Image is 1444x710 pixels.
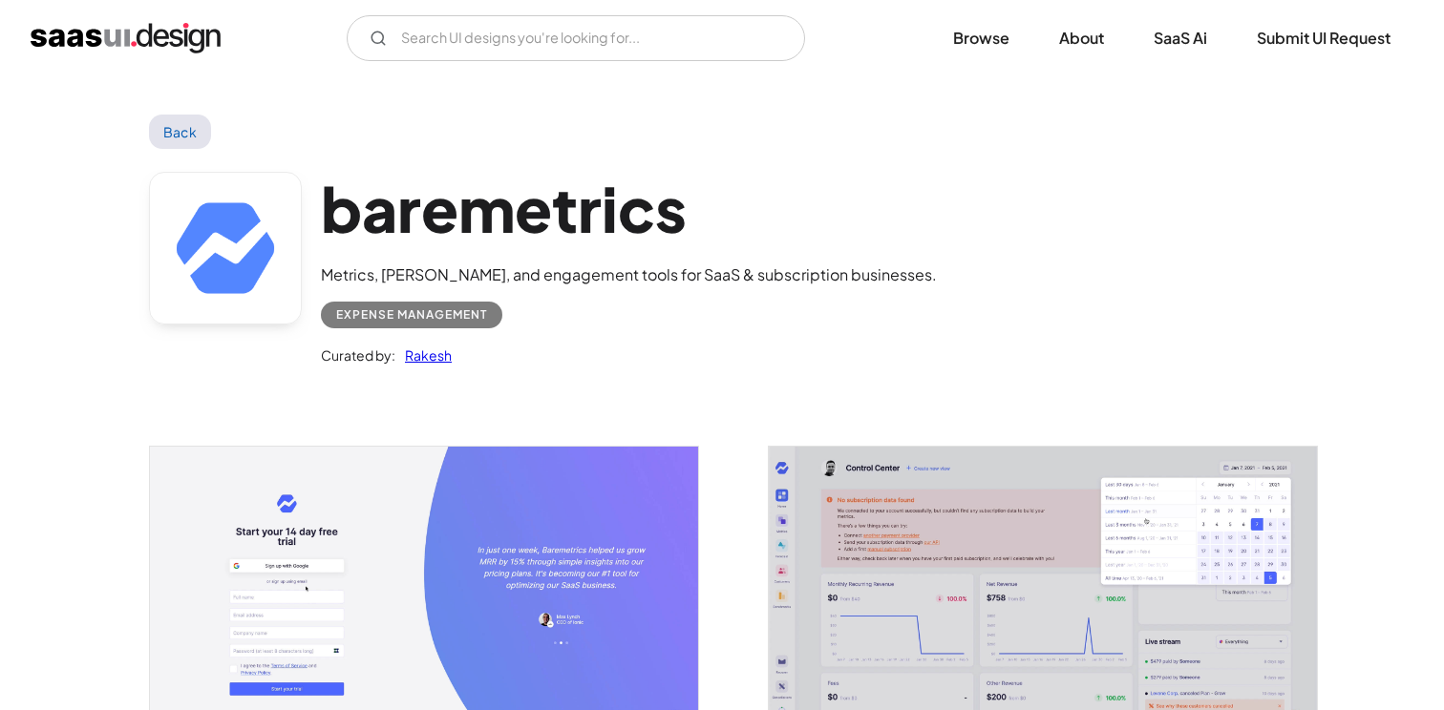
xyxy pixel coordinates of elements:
form: Email Form [347,15,805,61]
div: Metrics, [PERSON_NAME], and engagement tools for SaaS & subscription businesses. [321,263,937,286]
a: Back [149,115,211,149]
a: Rakesh [395,344,452,366]
input: Search UI designs you're looking for... [347,15,805,61]
a: About [1036,17,1127,59]
a: SaaS Ai [1131,17,1230,59]
a: Submit UI Request [1234,17,1413,59]
div: Curated by: [321,344,395,366]
div: Expense Management [336,303,487,326]
h1: baremetrics [321,172,937,245]
a: Browse [930,17,1032,59]
a: home [31,23,221,53]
